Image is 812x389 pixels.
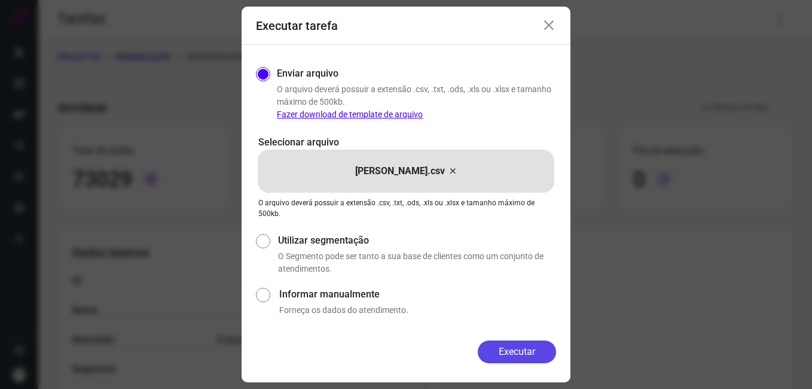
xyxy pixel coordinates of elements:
label: Enviar arquivo [277,66,338,81]
p: O arquivo deverá possuir a extensão .csv, .txt, .ods, .xls ou .xlsx e tamanho máximo de 500kb. [277,83,556,121]
label: Informar manualmente [279,287,556,302]
p: O arquivo deverá possuir a extensão .csv, .txt, .ods, .xls ou .xlsx e tamanho máximo de 500kb. [258,197,554,219]
label: Utilizar segmentação [278,233,556,248]
a: Fazer download de template de arquivo [277,110,423,119]
p: Selecionar arquivo [258,135,554,150]
p: Forneça os dados do atendimento. [279,304,556,317]
p: O Segmento pode ser tanto a sua base de clientes como um conjunto de atendimentos. [278,250,556,275]
h3: Executar tarefa [256,19,338,33]
button: Executar [478,341,556,363]
p: [PERSON_NAME].csv [355,164,445,178]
